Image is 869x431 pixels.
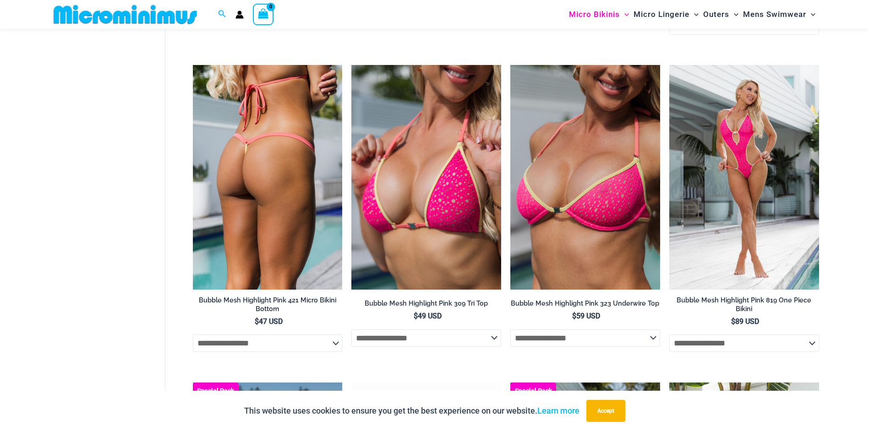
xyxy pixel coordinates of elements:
[572,312,600,320] bdi: 59 USD
[510,388,556,400] b: Special Pack Price
[669,65,819,289] img: Bubble Mesh Highlight Pink 819 One Piece 01
[741,3,818,26] a: Mens SwimwearMenu ToggleMenu Toggle
[669,296,819,313] h2: Bubble Mesh Highlight Pink 819 One Piece Bikini
[510,65,660,289] a: Bubble Mesh Highlight Pink 323 Top 01Bubble Mesh Highlight Pink 323 Top 421 Micro 03Bubble Mesh H...
[620,3,629,26] span: Menu Toggle
[572,312,576,320] span: $
[351,65,501,289] img: Bubble Mesh Highlight Pink 309 Top 01
[703,3,729,26] span: Outers
[351,299,501,311] a: Bubble Mesh Highlight Pink 309 Tri Top
[586,400,625,422] button: Accept
[255,317,259,326] span: $
[235,11,244,19] a: Account icon link
[193,296,343,313] h2: Bubble Mesh Highlight Pink 421 Micro Bikini Bottom
[414,312,418,320] span: $
[351,65,501,289] a: Bubble Mesh Highlight Pink 309 Top 01Bubble Mesh Highlight Pink 309 Top 469 Thong 03Bubble Mesh H...
[569,3,620,26] span: Micro Bikinis
[193,296,343,317] a: Bubble Mesh Highlight Pink 421 Micro Bikini Bottom
[351,299,501,308] h2: Bubble Mesh Highlight Pink 309 Tri Top
[414,312,442,320] bdi: 49 USD
[669,65,819,289] a: Bubble Mesh Highlight Pink 819 One Piece 01Bubble Mesh Highlight Pink 819 One Piece 03Bubble Mesh...
[689,3,699,26] span: Menu Toggle
[193,388,239,400] b: Special Pack Price
[510,299,660,311] a: Bubble Mesh Highlight Pink 323 Underwire Top
[50,4,201,25] img: MM SHOP LOGO FLAT
[244,404,579,418] p: This website uses cookies to ensure you get the best experience on our website.
[806,3,815,26] span: Menu Toggle
[193,65,343,289] a: Bubble Mesh Highlight Pink 421 Micro 01Bubble Mesh Highlight Pink 421 Micro 02Bubble Mesh Highlig...
[729,3,738,26] span: Menu Toggle
[510,299,660,308] h2: Bubble Mesh Highlight Pink 323 Underwire Top
[565,1,820,27] nav: Site Navigation
[634,3,689,26] span: Micro Lingerie
[567,3,631,26] a: Micro BikinisMenu ToggleMenu Toggle
[510,65,660,289] img: Bubble Mesh Highlight Pink 323 Top 01
[743,3,806,26] span: Mens Swimwear
[701,3,741,26] a: OutersMenu ToggleMenu Toggle
[669,296,819,317] a: Bubble Mesh Highlight Pink 819 One Piece Bikini
[631,3,701,26] a: Micro LingerieMenu ToggleMenu Toggle
[253,4,274,25] a: View Shopping Cart, empty
[731,317,759,326] bdi: 89 USD
[218,9,226,20] a: Search icon link
[537,406,579,415] a: Learn more
[731,317,735,326] span: $
[193,65,343,289] img: Bubble Mesh Highlight Pink 421 Micro 02
[255,317,283,326] bdi: 47 USD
